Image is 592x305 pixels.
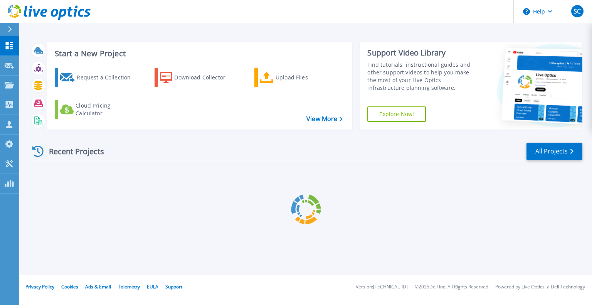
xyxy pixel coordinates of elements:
div: Upload Files [276,70,337,85]
li: © 2025 Dell Inc. All Rights Reserved [415,285,488,290]
a: Request a Collection [55,68,141,87]
a: All Projects [526,143,582,160]
span: SC [573,8,581,14]
div: Cloud Pricing Calculator [76,102,137,117]
a: Explore Now! [367,106,426,122]
a: Telemetry [118,283,140,290]
div: Recent Projects [30,142,114,161]
div: Download Collector [174,70,236,85]
a: Ads & Email [85,283,111,290]
li: Version: [TECHNICAL_ID] [356,285,408,290]
h3: Start a New Project [55,49,342,58]
a: Download Collector [155,68,240,87]
a: Support [165,283,182,290]
a: Cloud Pricing Calculator [55,100,141,119]
a: Privacy Policy [25,283,54,290]
a: EULA [147,283,158,290]
a: Upload Files [254,68,340,87]
a: Cookies [61,283,78,290]
a: View More [306,115,342,123]
li: Powered by Live Optics, a Dell Technology [495,285,585,290]
div: Request a Collection [77,70,138,85]
div: Find tutorials, instructional guides and other support videos to help you make the most of your L... [367,61,479,92]
div: Support Video Library [367,48,479,58]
